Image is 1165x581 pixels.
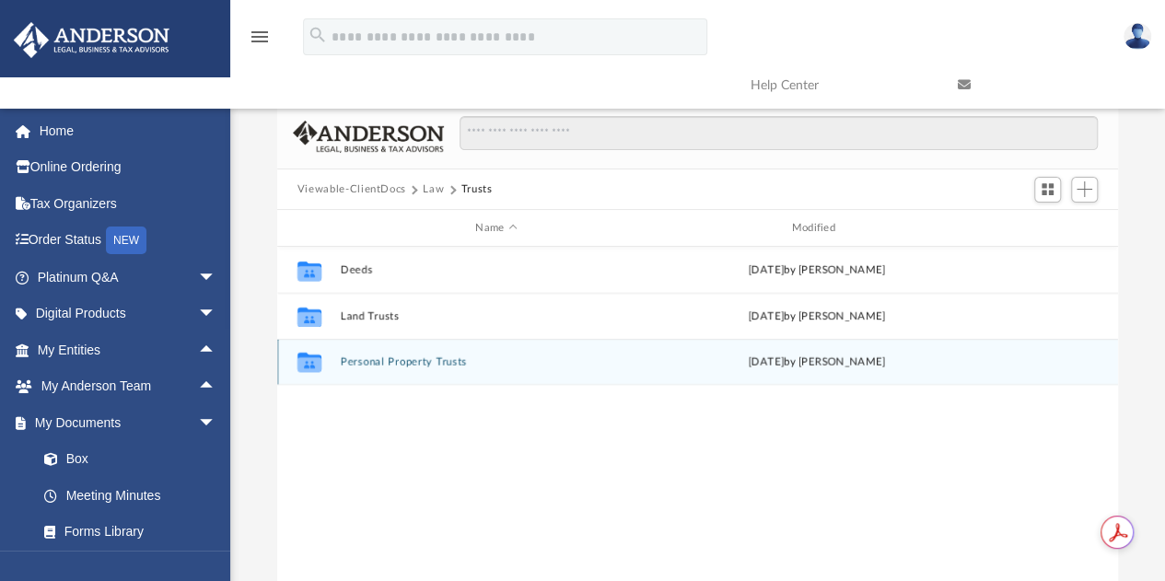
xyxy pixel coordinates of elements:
[660,308,973,325] div: [DATE] by [PERSON_NAME]
[8,22,175,58] img: Anderson Advisors Platinum Portal
[13,222,244,260] a: Order StatusNEW
[13,368,235,405] a: My Anderson Teamarrow_drop_up
[13,149,244,186] a: Online Ordering
[297,181,406,198] button: Viewable-ClientDocs
[1124,23,1151,50] img: User Pic
[660,262,973,279] div: [DATE] by [PERSON_NAME]
[340,310,652,322] button: Land Trusts
[106,227,146,254] div: NEW
[13,296,244,332] a: Digital Productsarrow_drop_down
[285,220,332,237] div: id
[423,181,444,198] button: Law
[13,404,235,441] a: My Documentsarrow_drop_down
[13,331,244,368] a: My Entitiesarrow_drop_up
[340,356,652,368] button: Personal Property Trusts
[13,185,244,222] a: Tax Organizers
[198,368,235,406] span: arrow_drop_up
[737,49,944,122] a: Help Center
[13,112,244,149] a: Home
[26,441,226,478] a: Box
[308,25,328,45] i: search
[26,477,235,514] a: Meeting Minutes
[340,264,652,276] button: Deeds
[1034,177,1062,203] button: Switch to Grid View
[660,220,973,237] div: Modified
[26,514,226,551] a: Forms Library
[13,259,244,296] a: Platinum Q&Aarrow_drop_down
[460,116,1098,151] input: Search files and folders
[198,296,235,333] span: arrow_drop_down
[198,259,235,296] span: arrow_drop_down
[198,331,235,369] span: arrow_drop_up
[461,181,493,198] button: Trusts
[660,354,973,370] div: [DATE] by [PERSON_NAME]
[198,404,235,442] span: arrow_drop_down
[981,220,1110,237] div: id
[249,35,271,48] a: menu
[339,220,652,237] div: Name
[249,26,271,48] i: menu
[1071,177,1099,203] button: Add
